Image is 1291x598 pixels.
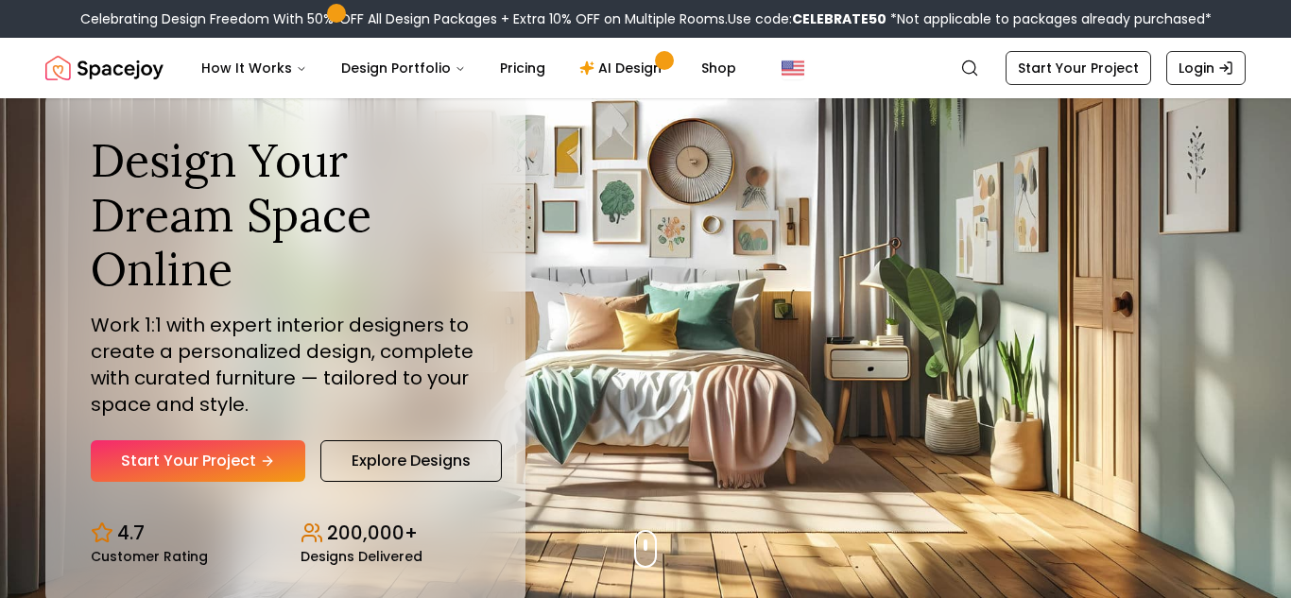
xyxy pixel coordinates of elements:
small: Designs Delivered [301,550,422,563]
a: Start Your Project [1006,51,1151,85]
img: United States [782,57,804,79]
a: Spacejoy [45,49,164,87]
a: Explore Designs [320,440,502,482]
small: Customer Rating [91,550,208,563]
a: Shop [686,49,751,87]
a: Login [1166,51,1246,85]
button: Design Portfolio [326,49,481,87]
a: Pricing [485,49,560,87]
b: CELEBRATE50 [792,9,886,28]
div: Celebrating Design Freedom With 50% OFF All Design Packages + Extra 10% OFF on Multiple Rooms. [80,9,1212,28]
nav: Global [45,38,1246,98]
span: Use code: [728,9,886,28]
h1: Design Your Dream Space Online [91,133,480,297]
a: AI Design [564,49,682,87]
img: Spacejoy Logo [45,49,164,87]
p: 4.7 [117,520,145,546]
a: Start Your Project [91,440,305,482]
p: Work 1:1 with expert interior designers to create a personalized design, complete with curated fu... [91,312,480,418]
div: Design stats [91,504,480,563]
span: *Not applicable to packages already purchased* [886,9,1212,28]
nav: Main [186,49,751,87]
button: How It Works [186,49,322,87]
p: 200,000+ [327,520,418,546]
